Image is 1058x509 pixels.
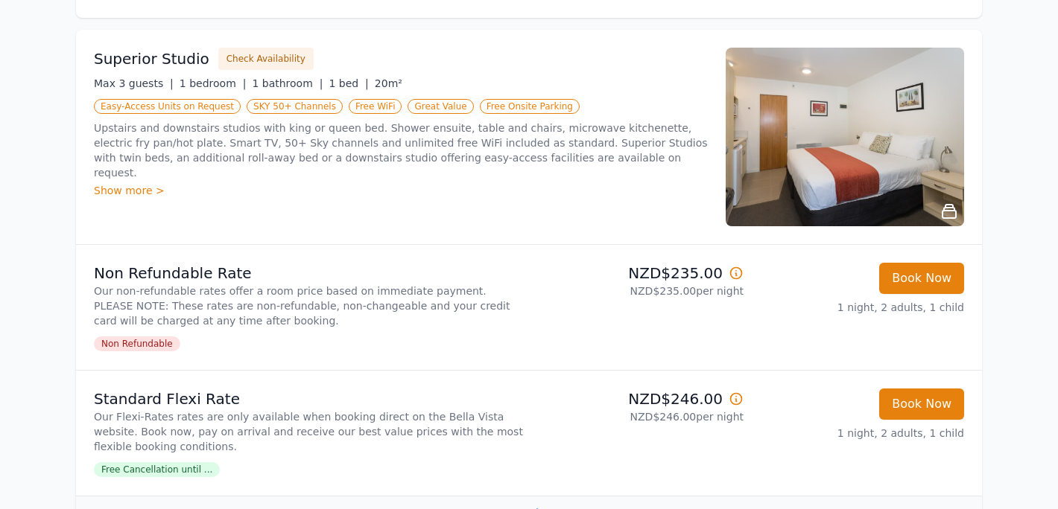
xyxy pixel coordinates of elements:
button: Book Now [879,263,964,294]
span: Easy-Access Units on Request [94,99,241,114]
div: Show more > [94,183,708,198]
p: Non Refundable Rate [94,263,523,284]
p: NZD$246.00 [535,388,744,409]
span: 20m² [375,77,402,89]
p: NZD$235.00 per night [535,284,744,298]
span: 1 bedroom | [180,77,247,89]
p: NZD$235.00 [535,263,744,284]
button: Book Now [879,388,964,420]
span: Max 3 guests | [94,77,174,89]
p: Our Flexi-Rates rates are only available when booking direct on the Bella Vista website. Book now... [94,409,523,454]
h3: Superior Studio [94,48,209,69]
p: Our non-refundable rates offer a room price based on immediate payment. PLEASE NOTE: These rates ... [94,284,523,328]
span: SKY 50+ Channels [247,99,343,114]
p: NZD$246.00 per night [535,409,744,424]
span: 1 bed | [329,77,368,89]
p: 1 night, 2 adults, 1 child [756,300,964,315]
button: Check Availability [218,48,314,70]
span: Free Onsite Parking [480,99,580,114]
span: Non Refundable [94,336,180,351]
p: Standard Flexi Rate [94,388,523,409]
p: Upstairs and downstairs studios with king or queen bed. Shower ensuite, table and chairs, microwa... [94,121,708,180]
span: Great Value [408,99,473,114]
span: 1 bathroom | [252,77,323,89]
p: 1 night, 2 adults, 1 child [756,426,964,441]
span: Free Cancellation until ... [94,462,220,477]
span: Free WiFi [349,99,402,114]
